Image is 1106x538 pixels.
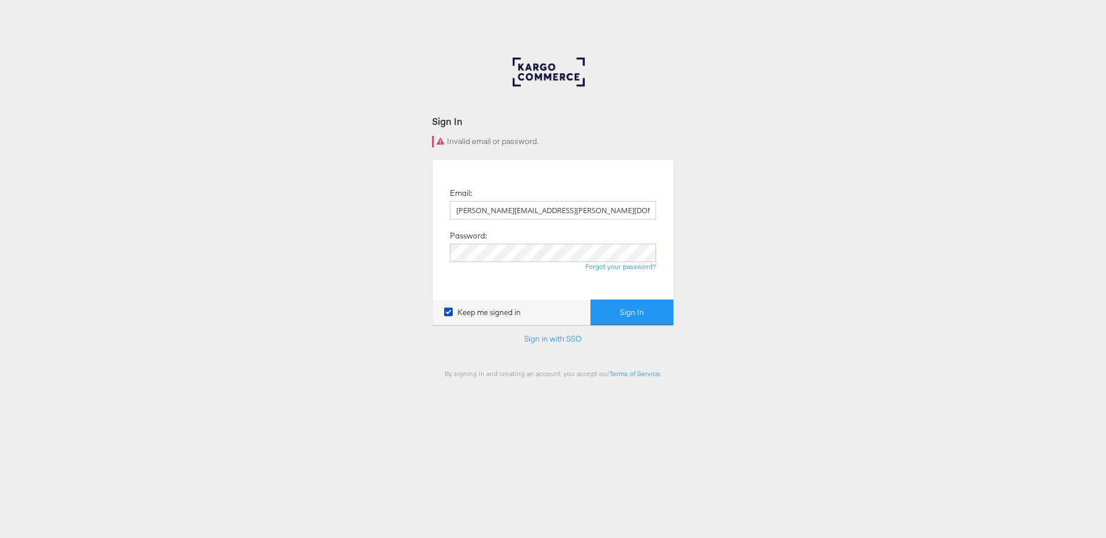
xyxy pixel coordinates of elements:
[450,188,472,199] label: Email:
[585,262,656,271] a: Forgot your password?
[432,136,674,147] div: Invalid email or password.
[432,369,674,378] div: By signing in and creating an account, you accept our .
[609,369,660,378] a: Terms of Service
[450,230,487,241] label: Password:
[444,307,521,318] label: Keep me signed in
[590,300,673,325] button: Sign In
[450,201,656,219] input: Email
[432,115,674,128] div: Sign In
[524,334,582,344] a: Sign in with SSO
